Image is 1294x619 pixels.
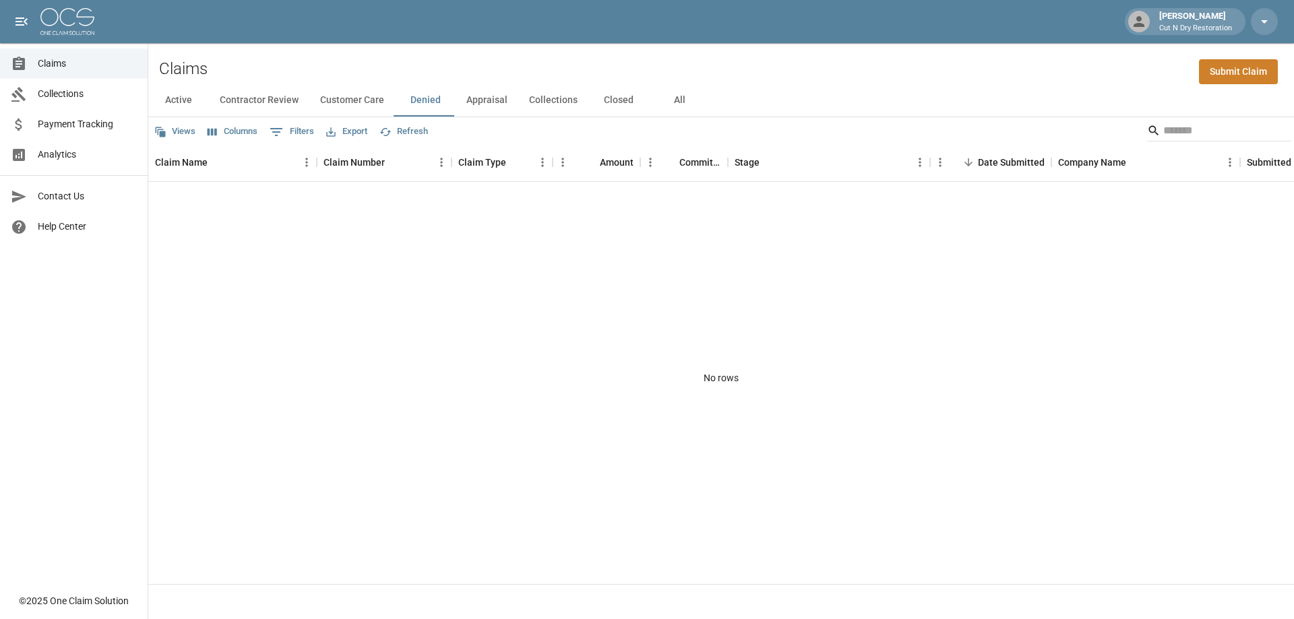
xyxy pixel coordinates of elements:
button: Sort [760,153,778,172]
div: Company Name [1051,143,1240,181]
div: Claim Number [317,143,452,181]
button: Sort [385,153,404,172]
div: Stage [735,143,760,181]
span: Claims [38,57,137,71]
button: Menu [532,152,553,172]
button: Sort [1126,153,1145,172]
div: Claim Number [323,143,385,181]
button: Customer Care [309,84,395,117]
p: Cut N Dry Restoration [1159,23,1232,34]
div: Search [1147,120,1291,144]
button: Views [151,121,199,142]
button: Select columns [204,121,261,142]
div: dynamic tabs [148,84,1294,117]
div: No rows [148,182,1294,574]
div: Date Submitted [930,143,1051,181]
span: Contact Us [38,189,137,203]
button: Menu [431,152,452,172]
span: Analytics [38,148,137,162]
button: Menu [640,152,660,172]
button: Refresh [376,121,431,142]
button: Menu [553,152,573,172]
button: Menu [297,152,317,172]
div: Committed Amount [679,143,721,181]
span: Collections [38,87,137,101]
button: Closed [588,84,649,117]
button: Menu [910,152,930,172]
div: Date Submitted [978,143,1045,181]
div: Claim Type [452,143,553,181]
div: [PERSON_NAME] [1154,9,1237,34]
button: Sort [660,153,679,172]
button: Denied [395,84,456,117]
h2: Claims [159,59,208,79]
button: open drawer [8,8,35,35]
button: All [649,84,710,117]
button: Sort [208,153,226,172]
div: Claim Name [155,143,208,181]
button: Collections [518,84,588,117]
div: Committed Amount [640,143,728,181]
div: Stage [728,143,930,181]
div: Amount [553,143,640,181]
button: Show filters [266,121,317,143]
div: Claim Name [148,143,317,181]
div: Claim Type [458,143,506,181]
a: Submit Claim [1199,59,1278,84]
button: Menu [930,152,950,172]
button: Sort [959,153,978,172]
img: ocs-logo-white-transparent.png [40,8,94,35]
div: © 2025 One Claim Solution [19,594,129,608]
div: Amount [600,143,634,181]
div: Company Name [1058,143,1126,181]
button: Appraisal [456,84,518,117]
button: Contractor Review [209,84,309,117]
button: Sort [581,153,600,172]
button: Menu [1220,152,1240,172]
span: Payment Tracking [38,117,137,131]
button: Export [323,121,371,142]
span: Help Center [38,220,137,234]
button: Sort [506,153,525,172]
button: Active [148,84,209,117]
